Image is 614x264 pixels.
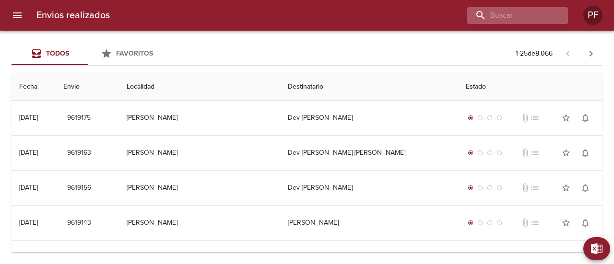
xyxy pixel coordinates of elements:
span: No tiene documentos adjuntos [520,218,530,228]
button: 9619143 [63,214,95,232]
td: [PERSON_NAME] [119,136,280,170]
div: [DATE] [19,149,38,157]
button: Activar notificaciones [576,143,595,162]
div: [DATE] [19,218,38,227]
th: Localidad [119,73,280,101]
button: 9619163 [63,144,95,162]
button: Activar notificaciones [576,108,595,127]
span: Pagina anterior [556,48,579,58]
span: No tiene pedido asociado [530,113,540,123]
span: No tiene documentos adjuntos [520,183,530,193]
th: Destinatario [280,73,458,101]
span: radio_button_unchecked [487,115,493,121]
button: Agregar a favoritos [556,143,576,162]
th: Envio [56,73,119,101]
div: Generado [466,218,504,228]
span: 9619175 [67,112,91,124]
span: radio_button_checked [468,185,473,191]
span: No tiene pedido asociado [530,148,540,158]
span: radio_button_unchecked [477,185,483,191]
span: radio_button_unchecked [496,185,502,191]
h6: Envios realizados [36,8,110,23]
span: Todos [46,49,69,57]
span: notifications_none [580,148,590,158]
span: notifications_none [580,113,590,123]
td: [PERSON_NAME] [119,171,280,205]
span: radio_button_unchecked [487,185,493,191]
span: Pagina siguiente [579,42,602,65]
span: Favoritos [116,49,153,57]
button: 9619175 [63,109,94,127]
span: radio_button_unchecked [496,220,502,226]
div: Generado [466,113,504,123]
span: radio_button_checked [468,150,473,156]
span: star_border [561,113,571,123]
div: [DATE] [19,184,38,192]
span: star_border [561,148,571,158]
span: No tiene pedido asociado [530,183,540,193]
span: radio_button_checked [468,115,473,121]
span: No tiene pedido asociado [530,218,540,228]
span: radio_button_unchecked [496,115,502,121]
span: star_border [561,218,571,228]
span: radio_button_unchecked [477,150,483,156]
span: radio_button_checked [468,220,473,226]
div: Generado [466,148,504,158]
div: [DATE] [19,114,38,122]
span: 9619156 [67,182,91,194]
th: Estado [458,73,602,101]
span: No tiene documentos adjuntos [520,113,530,123]
td: Dev [PERSON_NAME] [280,101,458,135]
span: 9619163 [67,147,91,159]
td: Dev [PERSON_NAME] [PERSON_NAME] [280,136,458,170]
span: radio_button_unchecked [496,150,502,156]
input: buscar [467,7,552,24]
button: Agregar a favoritos [556,178,576,197]
th: Fecha [12,73,56,101]
td: [PERSON_NAME] [119,206,280,240]
span: radio_button_unchecked [477,115,483,121]
span: 9619143 [67,217,91,229]
p: 1 - 25 de 8.066 [516,49,553,58]
span: notifications_none [580,183,590,193]
span: 9619134 [67,252,91,264]
button: Agregar a favoritos [556,108,576,127]
span: radio_button_unchecked [487,220,493,226]
span: No tiene documentos adjuntos [520,148,530,158]
button: 9619156 [63,179,95,197]
span: star_border [561,183,571,193]
td: [PERSON_NAME] [280,206,458,240]
span: radio_button_unchecked [487,150,493,156]
div: Generado [466,183,504,193]
button: menu [6,4,29,27]
div: PF [583,6,602,25]
span: radio_button_unchecked [477,220,483,226]
span: notifications_none [580,218,590,228]
td: Dev [PERSON_NAME] [280,171,458,205]
button: Exportar Excel [583,237,610,260]
button: Activar notificaciones [576,213,595,232]
div: Tabs Envios [12,42,165,65]
button: Agregar a favoritos [556,213,576,232]
td: [PERSON_NAME] [119,101,280,135]
button: Activar notificaciones [576,178,595,197]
